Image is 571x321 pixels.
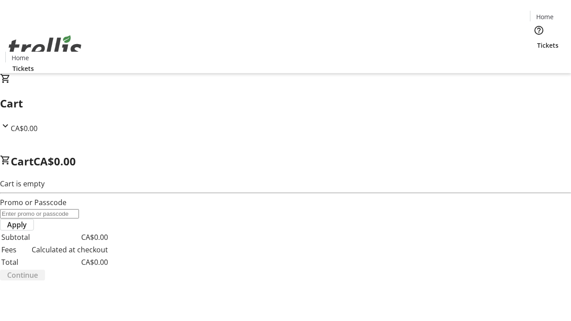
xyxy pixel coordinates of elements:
[12,64,34,73] span: Tickets
[6,53,34,62] a: Home
[1,244,30,255] td: Fees
[537,41,559,50] span: Tickets
[5,64,41,73] a: Tickets
[11,123,37,133] span: CA$0.00
[31,256,108,268] td: CA$0.00
[33,154,76,169] span: CA$0.00
[31,231,108,243] td: CA$0.00
[1,231,30,243] td: Subtotal
[530,12,559,21] a: Home
[31,244,108,255] td: Calculated at checkout
[5,25,85,70] img: Orient E2E Organization T6w4RVvN1s's Logo
[536,12,554,21] span: Home
[530,41,566,50] a: Tickets
[12,53,29,62] span: Home
[1,256,30,268] td: Total
[530,21,548,39] button: Help
[7,219,27,230] span: Apply
[530,50,548,68] button: Cart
